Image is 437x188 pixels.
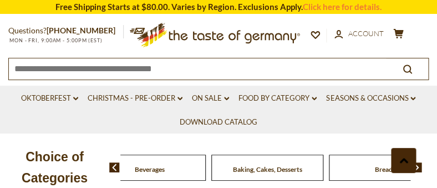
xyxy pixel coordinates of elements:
a: Seasons & Occasions [326,92,415,105]
a: Click here for details. [303,2,382,12]
a: Download Catalog [180,116,257,128]
a: Food By Category [238,92,317,105]
a: On Sale [192,92,229,105]
span: MON - FRI, 9:00AM - 5:00PM (EST) [8,37,103,43]
a: Baking, Cakes, Desserts [233,165,302,174]
img: next arrow [411,162,422,172]
a: Breads [375,165,395,174]
p: Questions? [8,24,124,38]
a: Account [334,28,384,40]
a: Beverages [135,165,165,174]
a: Oktoberfest [21,92,78,105]
span: Account [348,29,384,38]
a: Christmas - PRE-ORDER [88,92,182,105]
a: [PHONE_NUMBER] [47,26,115,35]
img: previous arrow [109,162,120,172]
